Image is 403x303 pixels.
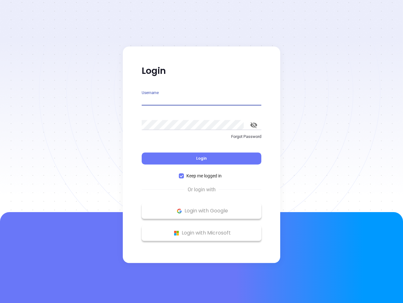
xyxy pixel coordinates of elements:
[246,117,261,133] button: toggle password visibility
[142,152,261,164] button: Login
[173,229,180,237] img: Microsoft Logo
[142,203,261,219] button: Google Logo Login with Google
[175,207,183,215] img: Google Logo
[142,134,261,140] p: Forgot Password
[145,206,258,216] p: Login with Google
[142,134,261,145] a: Forgot Password
[145,228,258,238] p: Login with Microsoft
[196,156,207,161] span: Login
[184,172,224,179] span: Keep me logged in
[142,91,159,95] label: Username
[142,225,261,241] button: Microsoft Logo Login with Microsoft
[184,186,219,193] span: Or login with
[142,65,261,77] p: Login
